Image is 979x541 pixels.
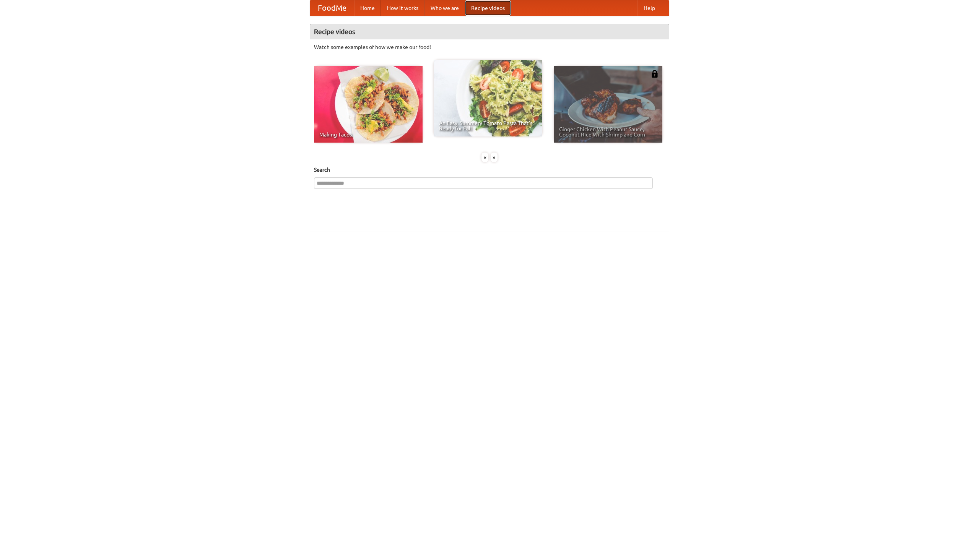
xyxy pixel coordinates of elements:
div: » [491,153,498,162]
div: « [481,153,488,162]
img: 483408.png [651,70,659,78]
a: Help [637,0,661,16]
h4: Recipe videos [310,24,669,39]
a: Home [354,0,381,16]
a: Making Tacos [314,66,423,143]
p: Watch some examples of how we make our food! [314,43,665,51]
h5: Search [314,166,665,174]
span: An Easy, Summery Tomato Pasta That's Ready for Fall [439,120,537,131]
a: FoodMe [310,0,354,16]
a: Recipe videos [465,0,511,16]
span: Making Tacos [319,132,417,137]
a: How it works [381,0,424,16]
a: Who we are [424,0,465,16]
a: An Easy, Summery Tomato Pasta That's Ready for Fall [434,60,542,136]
